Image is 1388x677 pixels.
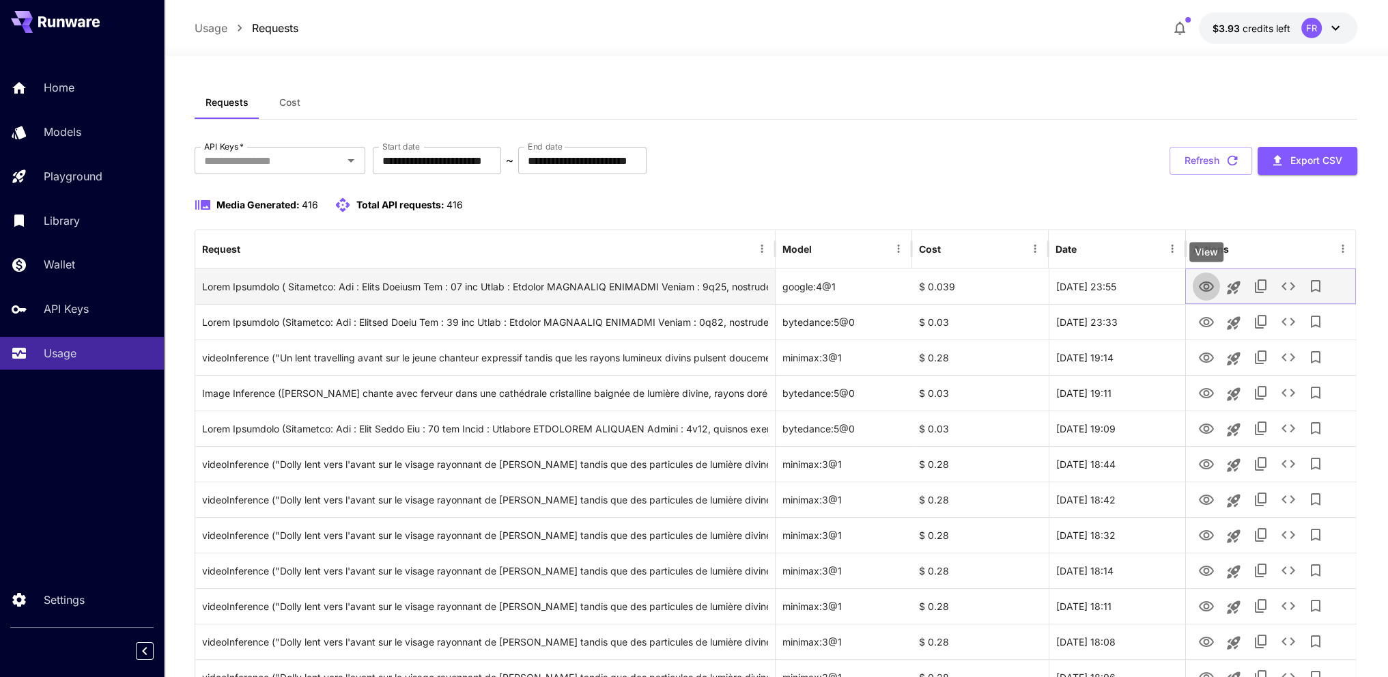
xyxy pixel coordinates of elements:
button: View [1192,485,1219,513]
span: Cost [279,96,300,109]
div: FR [1301,18,1322,38]
div: minimax:3@1 [776,553,912,588]
div: $ 0.039 [912,268,1049,304]
div: $ 0.28 [912,624,1049,659]
div: $ 0.28 [912,482,1049,517]
button: Launch in playground [1219,416,1247,443]
button: Export CSV [1258,147,1357,175]
div: Click to copy prompt [202,482,768,517]
button: Collapse sidebar [136,642,154,660]
span: Requests [206,96,249,109]
button: Copy TaskUUID [1247,628,1274,655]
div: Click to copy prompt [202,340,768,375]
p: Playground [44,168,102,184]
div: minimax:3@1 [776,624,912,659]
button: Add to library [1301,628,1329,655]
p: Home [44,79,74,96]
div: $ 0.03 [912,304,1049,340]
div: Click to copy prompt [202,518,768,553]
div: Click to copy prompt [202,553,768,588]
div: 23 Sep, 2025 19:09 [1049,411,1185,446]
span: credits left [1243,23,1290,34]
button: Launch in playground [1219,594,1247,621]
p: Usage [195,20,227,36]
div: minimax:3@1 [776,517,912,553]
div: minimax:3@1 [776,588,912,624]
div: View [1189,242,1223,262]
div: 23 Sep, 2025 18:14 [1049,553,1185,588]
button: Add to library [1301,592,1329,620]
button: Add to library [1301,415,1329,442]
button: Menu [1163,239,1182,258]
p: Usage [44,345,76,361]
div: Click to copy prompt [202,589,768,624]
button: See details [1274,557,1301,584]
button: See details [1274,308,1301,335]
button: Copy TaskUUID [1247,557,1274,584]
button: Menu [889,239,908,258]
p: ~ [506,152,513,169]
button: Sort [1078,239,1097,258]
button: See details [1274,415,1301,442]
button: Copy TaskUUID [1247,344,1274,371]
button: View [1192,556,1219,584]
label: API Keys [204,141,244,152]
button: Launch in playground [1219,345,1247,372]
div: bytedance:5@0 [776,375,912,411]
button: Copy TaskUUID [1247,592,1274,620]
button: View [1192,343,1219,371]
button: View [1192,307,1219,335]
button: Add to library [1301,486,1329,513]
button: Launch in playground [1219,487,1247,514]
button: See details [1274,521,1301,549]
div: 23 Sep, 2025 18:11 [1049,588,1185,624]
button: See details [1274,379,1301,406]
button: View [1192,592,1219,620]
div: 23 Sep, 2025 18:44 [1049,446,1185,482]
span: 416 [302,199,318,210]
span: Total API requests: [356,199,444,210]
button: Copy TaskUUID [1247,521,1274,549]
div: Date [1056,243,1077,255]
div: Collapse sidebar [146,639,164,663]
div: minimax:3@1 [776,340,912,375]
div: $ 0.28 [912,340,1049,375]
div: 23 Sep, 2025 18:32 [1049,517,1185,553]
div: 23 Sep, 2025 19:11 [1049,375,1185,411]
a: Requests [252,20,298,36]
button: See details [1274,450,1301,478]
nav: breadcrumb [195,20,298,36]
button: $3.93134FR [1199,12,1357,44]
div: minimax:3@1 [776,446,912,482]
button: Add to library [1301,308,1329,335]
button: Copy TaskUUID [1247,379,1274,406]
button: Launch in playground [1219,452,1247,479]
div: bytedance:5@0 [776,304,912,340]
button: Add to library [1301,450,1329,478]
button: View [1192,627,1219,655]
div: Click to copy prompt [202,411,768,446]
button: Launch in playground [1219,309,1247,337]
button: See details [1274,344,1301,371]
button: Copy TaskUUID [1247,486,1274,513]
p: Wallet [44,256,75,273]
button: View [1192,521,1219,549]
button: Sort [942,239,961,258]
button: Add to library [1301,273,1329,300]
button: Launch in playground [1219,381,1247,408]
button: Add to library [1301,557,1329,584]
button: View [1192,272,1219,300]
button: See details [1274,592,1301,620]
div: 23 Sep, 2025 18:42 [1049,482,1185,517]
div: 23 Sep, 2025 23:55 [1049,268,1185,304]
div: Model [782,243,812,255]
button: View [1192,378,1219,406]
div: $ 0.28 [912,553,1049,588]
span: Media Generated: [216,199,300,210]
label: Start date [382,141,420,152]
div: Click to copy prompt [202,447,768,482]
div: Cost [919,243,941,255]
div: Click to copy prompt [202,376,768,411]
button: Launch in playground [1219,274,1247,301]
button: See details [1274,628,1301,655]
